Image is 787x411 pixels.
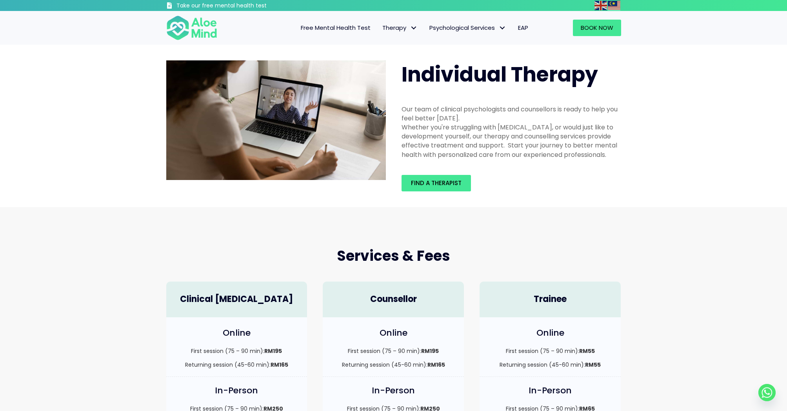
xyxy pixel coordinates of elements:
[295,20,376,36] a: Free Mental Health Test
[174,385,300,397] h4: In-Person
[166,60,386,180] img: Therapy online individual
[402,123,621,159] div: Whether you're struggling with [MEDICAL_DATA], or would just like to development yourself, our th...
[497,22,508,34] span: Psychological Services: submenu
[594,1,607,10] img: en
[174,347,300,355] p: First session (75 – 90 min):
[487,385,613,397] h4: In-Person
[411,179,462,187] span: Find a therapist
[402,60,598,89] span: Individual Therapy
[408,22,420,34] span: Therapy: submenu
[427,361,445,369] strong: RM165
[758,384,776,401] a: Whatsapp
[337,246,450,266] span: Services & Fees
[331,347,456,355] p: First session (75 – 90 min):
[264,347,282,355] strong: RM195
[271,361,288,369] strong: RM165
[176,2,309,10] h3: Take our free mental health test
[487,327,613,339] h4: Online
[585,361,601,369] strong: RM55
[174,361,300,369] p: Returning session (45-60 min):
[174,293,300,306] h4: Clinical [MEDICAL_DATA]
[581,24,613,32] span: Book Now
[487,361,613,369] p: Returning session (45-60 min):
[518,24,528,32] span: EAP
[423,20,512,36] a: Psychological ServicesPsychological Services: submenu
[301,24,371,32] span: Free Mental Health Test
[402,105,621,123] div: Our team of clinical psychologists and counsellors is ready to help you feel better [DATE].
[331,361,456,369] p: Returning session (45-60 min):
[166,15,217,41] img: Aloe mind Logo
[174,327,300,339] h4: Online
[166,2,309,11] a: Take our free mental health test
[594,1,608,10] a: English
[487,293,613,306] h4: Trainee
[512,20,534,36] a: EAP
[579,347,595,355] strong: RM55
[331,327,456,339] h4: Online
[573,20,621,36] a: Book Now
[429,24,506,32] span: Psychological Services
[382,24,418,32] span: Therapy
[402,175,471,191] a: Find a therapist
[331,385,456,397] h4: In-Person
[331,293,456,306] h4: Counsellor
[608,1,621,10] a: Malay
[487,347,613,355] p: First session (75 – 90 min):
[421,347,439,355] strong: RM195
[376,20,423,36] a: TherapyTherapy: submenu
[608,1,620,10] img: ms
[227,20,534,36] nav: Menu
